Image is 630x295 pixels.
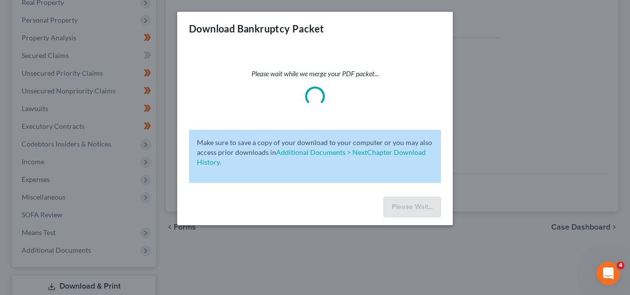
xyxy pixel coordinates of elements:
[617,262,625,269] span: 4
[197,138,433,167] p: Make sure to save a copy of your download to your computer or you may also access prior downloads in
[383,197,441,217] button: Please Wait...
[189,69,441,79] p: Please wait while we merge your PDF packet...
[189,22,324,35] h3: Download Bankruptcy Packet
[197,148,426,166] a: Additional Documents > NextChapter Download History.
[392,203,433,211] span: Please Wait...
[597,262,620,285] iframe: Intercom live chat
